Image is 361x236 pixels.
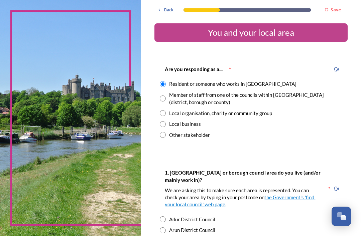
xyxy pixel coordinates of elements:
[165,187,323,208] p: We are asking this to make sure each area is represented. You can check your area by typing in yo...
[169,226,215,234] div: Arun District Council
[165,66,223,72] strong: Are you responding as a....
[164,7,173,13] span: Back
[332,207,351,226] button: Open Chat
[169,120,201,128] div: Local business
[157,26,345,39] div: You and your local area
[169,131,210,139] div: Other stakeholder
[165,170,322,183] strong: 1. [GEOGRAPHIC_DATA] or borough council area do you live (and/or mainly work in)?
[169,91,342,106] div: Member of staff from one of the councils within [GEOGRAPHIC_DATA] (district, borough or county)
[169,80,296,88] div: Resident or someone who works in [GEOGRAPHIC_DATA]
[331,7,341,13] strong: Save
[169,109,272,117] div: Local organisation, charity or community group
[169,216,215,223] div: Adur District Council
